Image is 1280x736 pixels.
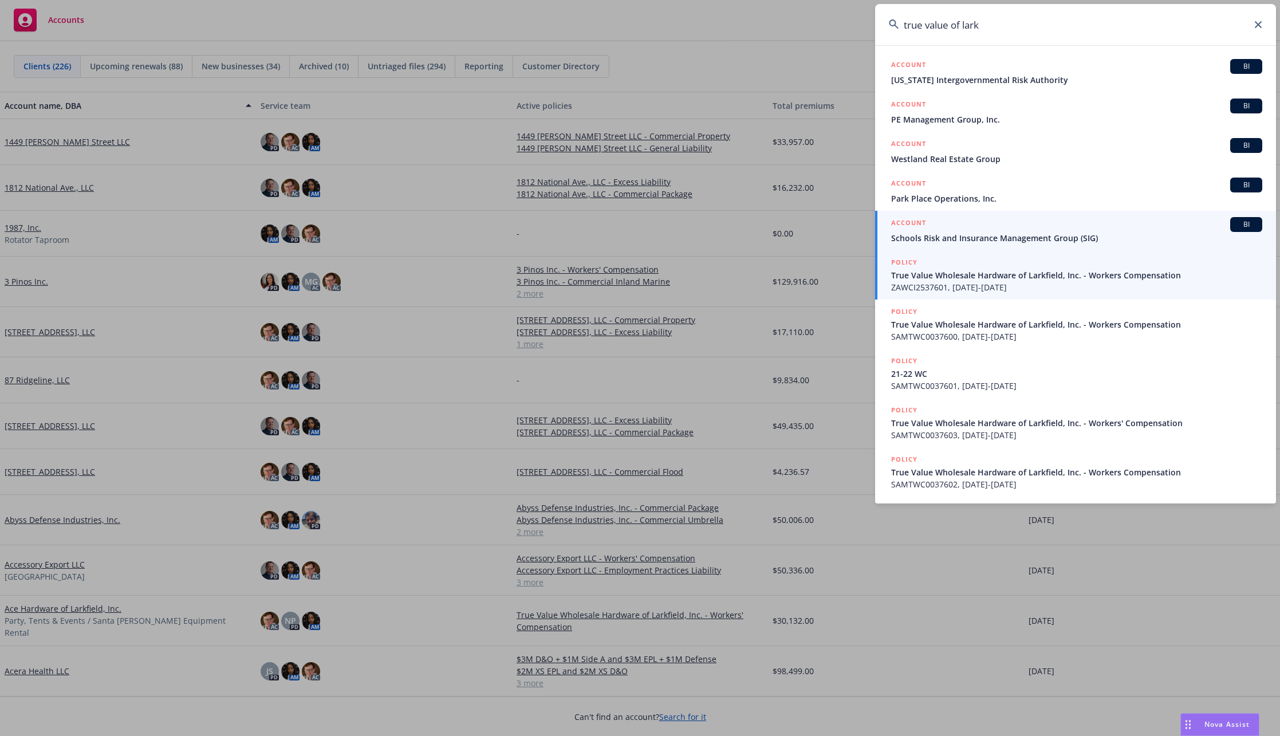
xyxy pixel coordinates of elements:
[891,318,1262,330] span: True Value Wholesale Hardware of Larkfield, Inc. - Workers Compensation
[891,429,1262,441] span: SAMTWC0037603, [DATE]-[DATE]
[891,113,1262,125] span: PE Management Group, Inc.
[875,398,1276,447] a: POLICYTrue Value Wholesale Hardware of Larkfield, Inc. - Workers' CompensationSAMTWC0037603, [DAT...
[891,59,926,73] h5: ACCOUNT
[891,306,917,317] h5: POLICY
[891,153,1262,165] span: Westland Real Estate Group
[891,178,926,191] h5: ACCOUNT
[875,300,1276,349] a: POLICYTrue Value Wholesale Hardware of Larkfield, Inc. - Workers CompensationSAMTWC0037600, [DATE...
[1235,219,1258,230] span: BI
[1235,61,1258,72] span: BI
[1235,101,1258,111] span: BI
[891,138,926,152] h5: ACCOUNT
[1181,714,1195,735] div: Drag to move
[891,380,1262,392] span: SAMTWC0037601, [DATE]-[DATE]
[891,99,926,112] h5: ACCOUNT
[1204,719,1250,729] span: Nova Assist
[891,281,1262,293] span: ZAWCI2537601, [DATE]-[DATE]
[1235,180,1258,190] span: BI
[891,74,1262,86] span: [US_STATE] Intergovernmental Risk Authority
[891,232,1262,244] span: Schools Risk and Insurance Management Group (SIG)
[875,447,1276,497] a: POLICYTrue Value Wholesale Hardware of Larkfield, Inc. - Workers CompensationSAMTWC0037602, [DATE...
[875,4,1276,45] input: Search...
[891,257,917,268] h5: POLICY
[1235,140,1258,151] span: BI
[875,92,1276,132] a: ACCOUNTBIPE Management Group, Inc.
[891,368,1262,380] span: 21-22 WC
[891,330,1262,343] span: SAMTWC0037600, [DATE]-[DATE]
[875,349,1276,398] a: POLICY21-22 WCSAMTWC0037601, [DATE]-[DATE]
[891,454,917,465] h5: POLICY
[891,466,1262,478] span: True Value Wholesale Hardware of Larkfield, Inc. - Workers Compensation
[1180,713,1259,736] button: Nova Assist
[891,478,1262,490] span: SAMTWC0037602, [DATE]-[DATE]
[891,217,926,231] h5: ACCOUNT
[875,132,1276,171] a: ACCOUNTBIWestland Real Estate Group
[891,269,1262,281] span: True Value Wholesale Hardware of Larkfield, Inc. - Workers Compensation
[875,171,1276,211] a: ACCOUNTBIPark Place Operations, Inc.
[891,417,1262,429] span: True Value Wholesale Hardware of Larkfield, Inc. - Workers' Compensation
[891,404,917,416] h5: POLICY
[875,211,1276,250] a: ACCOUNTBISchools Risk and Insurance Management Group (SIG)
[891,192,1262,204] span: Park Place Operations, Inc.
[875,250,1276,300] a: POLICYTrue Value Wholesale Hardware of Larkfield, Inc. - Workers CompensationZAWCI2537601, [DATE]...
[875,53,1276,92] a: ACCOUNTBI[US_STATE] Intergovernmental Risk Authority
[891,355,917,367] h5: POLICY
